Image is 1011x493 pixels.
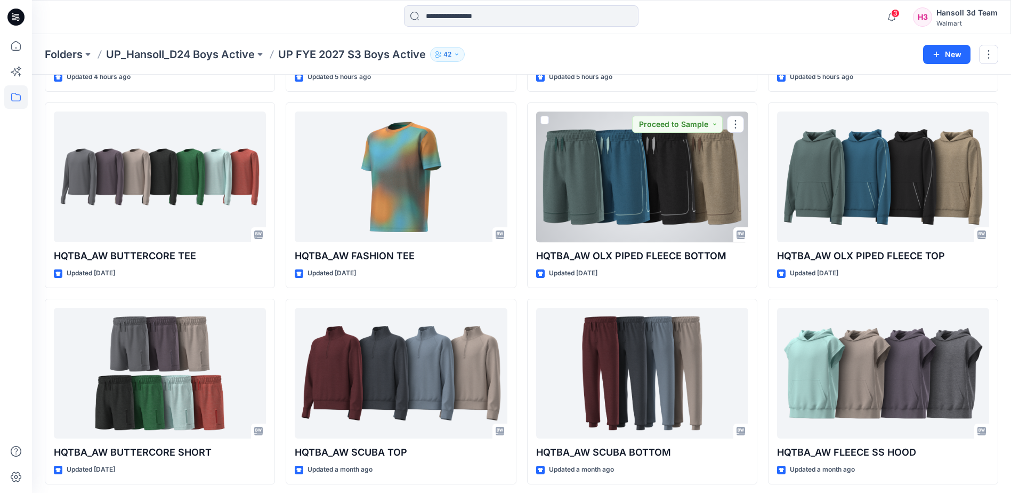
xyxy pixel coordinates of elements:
[790,268,838,279] p: Updated [DATE]
[549,268,597,279] p: Updated [DATE]
[790,464,855,475] p: Updated a month ago
[54,308,266,439] a: HQTBA_AW BUTTERCORE SHORT
[536,249,748,264] p: HQTBA_AW OLX PIPED FLEECE BOTTOM
[295,249,507,264] p: HQTBA_AW FASHION TEE
[891,9,900,18] span: 3
[549,71,612,83] p: Updated 5 hours ago
[536,308,748,439] a: HQTBA_AW SCUBA BOTTOM
[443,49,451,60] p: 42
[67,268,115,279] p: Updated [DATE]
[536,112,748,242] a: HQTBA_AW OLX PIPED FLEECE BOTTOM
[278,47,426,62] p: UP FYE 2027 S3 Boys Active
[54,112,266,242] a: HQTBA_AW BUTTERCORE TEE
[777,249,989,264] p: HQTBA_AW OLX PIPED FLEECE TOP
[923,45,970,64] button: New
[790,71,853,83] p: Updated 5 hours ago
[308,464,373,475] p: Updated a month ago
[308,71,371,83] p: Updated 5 hours ago
[536,445,748,460] p: HQTBA_AW SCUBA BOTTOM
[295,308,507,439] a: HQTBA_AW SCUBA TOP
[936,19,998,27] div: Walmart
[67,71,131,83] p: Updated 4 hours ago
[936,6,998,19] div: Hansoll 3d Team
[54,445,266,460] p: HQTBA_AW BUTTERCORE SHORT
[295,112,507,242] a: HQTBA_AW FASHION TEE
[549,464,614,475] p: Updated a month ago
[67,464,115,475] p: Updated [DATE]
[308,268,356,279] p: Updated [DATE]
[106,47,255,62] a: UP_Hansoll_D24 Boys Active
[913,7,932,27] div: H3
[45,47,83,62] a: Folders
[295,445,507,460] p: HQTBA_AW SCUBA TOP
[777,112,989,242] a: HQTBA_AW OLX PIPED FLEECE TOP
[777,308,989,439] a: HQTBA_AW FLEECE SS HOOD
[430,47,465,62] button: 42
[777,445,989,460] p: HQTBA_AW FLEECE SS HOOD
[54,249,266,264] p: HQTBA_AW BUTTERCORE TEE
